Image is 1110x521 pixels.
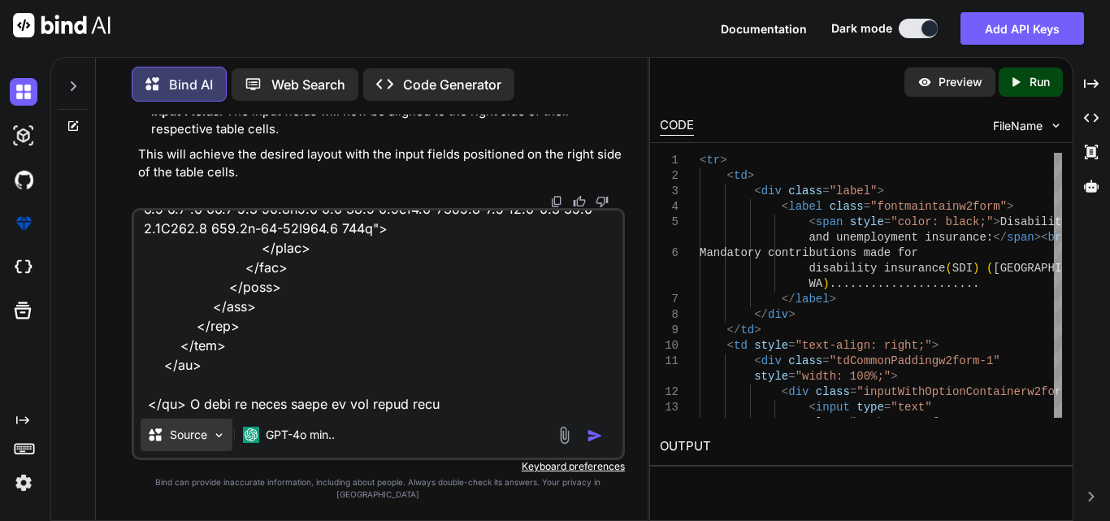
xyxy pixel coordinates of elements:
span: > [932,339,939,352]
span: "fontmaintainw2form" [870,200,1007,213]
div: 12 [660,384,679,400]
span: class [788,185,822,198]
span: "workInputw2form [850,416,959,429]
span: "tdCommonPaddingw2form-1" [830,354,1000,367]
span: Dark mode [831,20,892,37]
p: Code Generator [403,75,501,94]
span: label [788,200,822,213]
span: < [809,215,815,228]
p: Bind AI [169,75,213,94]
p: Source [170,427,207,443]
div: 11 [660,354,679,369]
span: Disability [1000,215,1069,228]
p: Bind can provide inaccurate information, including about people. Always double-check its answers.... [132,476,625,501]
span: div [761,354,782,367]
span: Documentation [721,22,807,36]
img: attachment [555,426,574,445]
span: disability insurance [809,262,945,275]
span: = [822,354,829,367]
div: 9 [660,323,679,338]
div: 13 [660,400,679,415]
div: 6 [660,245,679,261]
span: </ [754,308,768,321]
span: > [720,154,726,167]
div: 1 [660,153,679,168]
img: Pick Models [212,428,226,442]
span: class [830,200,864,213]
img: like [573,195,586,208]
div: CODE [660,116,694,136]
span: < [782,200,788,213]
span: > [878,185,884,198]
p: Preview [939,74,982,90]
span: = [822,185,829,198]
div: 8 [660,307,679,323]
span: WA [809,277,822,290]
img: Bind AI [13,13,111,37]
span: ...................... [830,277,980,290]
li: : The input fields will now be aligned to the right side of their respective table cells. [151,102,622,139]
span: div [761,185,782,198]
p: This will achieve the desired layout with the input fields positioned on the right side of the ta... [138,145,622,182]
span: < [700,154,706,167]
span: span [816,215,843,228]
span: > [1007,200,1013,213]
span: td [734,339,748,352]
span: "label" [830,185,878,198]
button: Add API Keys [960,12,1084,45]
span: < [727,339,734,352]
div: 5 [660,215,679,230]
span: class [788,354,822,367]
span: "text-align: right;" [796,339,932,352]
img: darkAi-studio [10,122,37,150]
span: class [809,416,843,429]
span: "text" [891,401,931,414]
img: githubDark [10,166,37,193]
span: > [830,293,836,306]
span: input [816,401,850,414]
div: 2 [660,168,679,184]
span: FileName [993,118,1043,134]
span: div [788,385,809,398]
span: </ [993,231,1007,244]
button: Documentation [721,20,807,37]
span: SDI [952,262,973,275]
img: GPT-4o mini [243,427,259,443]
span: ( [945,262,952,275]
span: = [864,200,870,213]
span: style [754,370,788,383]
p: Web Search [271,75,345,94]
span: type [856,401,884,414]
p: GPT-4o min.. [266,427,335,443]
p: Run [1030,74,1050,90]
span: > [748,169,754,182]
span: = [850,385,856,398]
div: 4 [660,199,679,215]
span: div [768,308,788,321]
span: td [740,323,754,336]
img: preview [917,75,932,89]
img: chevron down [1049,119,1063,132]
span: < [782,385,788,398]
div: 10 [660,338,679,354]
span: ( [986,262,993,275]
span: = [884,215,891,228]
span: < [809,401,815,414]
span: span [1007,231,1034,244]
span: label [796,293,830,306]
span: "color: black;" [891,215,993,228]
span: td [734,169,748,182]
span: = [884,401,891,414]
span: and unemployment insurance: [809,231,993,244]
span: >< [1034,231,1048,244]
span: > [754,323,761,336]
span: </ [727,323,741,336]
img: dislike [596,195,609,208]
span: < [727,169,734,182]
span: < [754,185,761,198]
div: 7 [660,292,679,307]
span: Mandatory contributions made for [700,246,918,259]
span: "width: 100%;" [796,370,891,383]
span: class [816,385,850,398]
img: settings [10,469,37,497]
